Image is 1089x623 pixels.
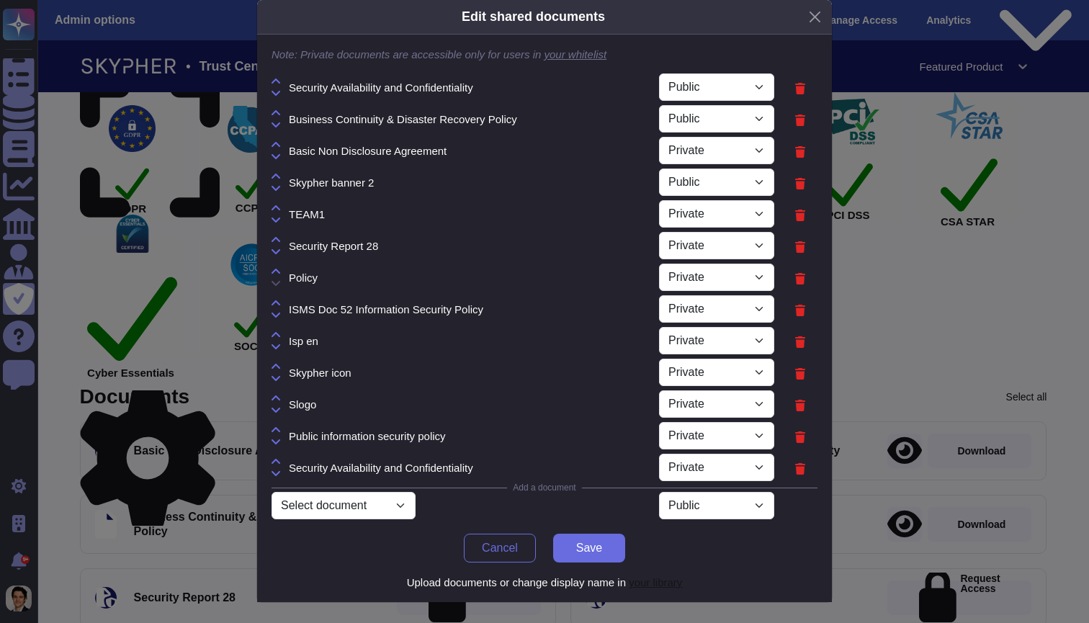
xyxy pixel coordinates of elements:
span: Slogo [289,399,316,410]
a: your library [629,576,682,588]
span: Policy [289,272,318,283]
span: ISMS Doc 52 Information Security Policy [289,304,483,315]
div: Edit shared documents [462,7,605,27]
span: Basic Non Disclosure Agreement [289,145,447,156]
span: Add a document [513,483,575,492]
span: Isp en [289,336,318,346]
a: your whitelist [544,48,607,60]
span: Skypher banner 2 [289,177,374,188]
button: Close [804,6,826,28]
span: Cancel [482,542,518,554]
span: Business Continuity & Disaster Recovery Policy [289,114,517,125]
span: Skypher icon [289,367,351,378]
span: Security Availability and Confidentiality [289,462,473,473]
span: Security Availability and Confidentiality [289,82,473,93]
p: Upload documents or change display name in [272,577,817,588]
span: Save [576,542,602,554]
button: Save [553,534,625,563]
p: Note: Private documents are accessible only for users in [272,49,817,60]
span: Security Report 28 [289,241,378,251]
span: TEAM1 [289,209,325,220]
span: Public information security policy [289,431,446,442]
button: Cancel [464,534,536,563]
